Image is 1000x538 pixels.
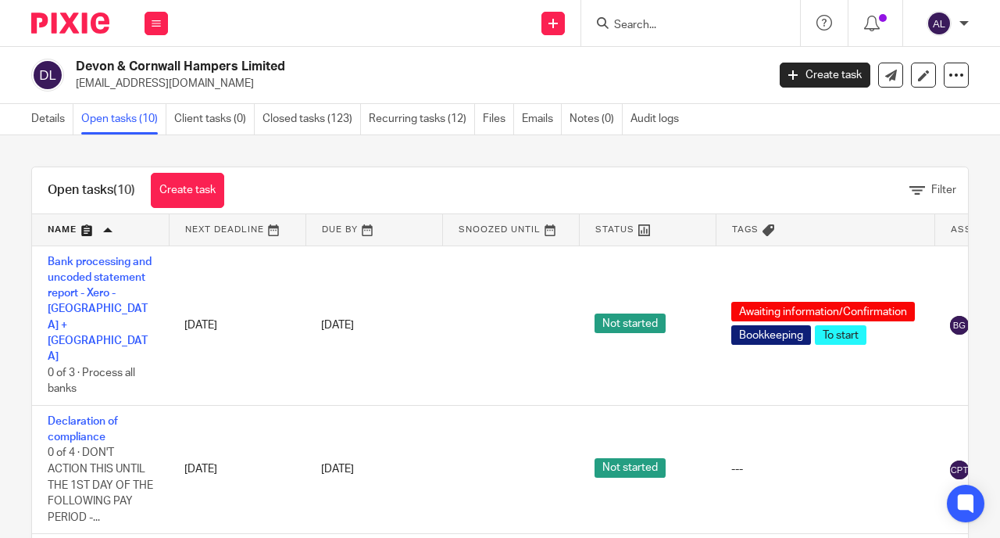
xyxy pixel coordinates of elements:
[76,76,756,91] p: [EMAIL_ADDRESS][DOMAIN_NAME]
[950,316,969,335] img: svg%3E
[169,405,305,534] td: [DATE]
[522,104,562,134] a: Emails
[570,104,623,134] a: Notes (0)
[48,448,153,523] span: 0 of 4 · DON'T ACTION THIS UNTIL THE 1ST DAY OF THE FOLLOWING PAY PERIOD -...
[48,416,118,443] a: Declaration of compliance
[31,59,64,91] img: svg%3E
[595,225,634,234] span: Status
[731,302,915,321] span: Awaiting information/Confirmation
[369,104,475,134] a: Recurring tasks (12)
[595,458,666,478] span: Not started
[321,320,354,331] span: [DATE]
[815,325,866,345] span: To start
[731,325,811,345] span: Bookkeeping
[48,256,152,363] a: Bank processing and uncoded statement report - Xero - [GEOGRAPHIC_DATA] +[GEOGRAPHIC_DATA]
[31,13,109,34] img: Pixie
[927,11,952,36] img: svg%3E
[595,314,666,333] span: Not started
[780,63,870,88] a: Create task
[113,184,135,196] span: (10)
[459,225,541,234] span: Snoozed Until
[169,246,305,405] td: [DATE]
[483,104,514,134] a: Files
[321,464,354,475] span: [DATE]
[630,104,687,134] a: Audit logs
[174,104,255,134] a: Client tasks (0)
[31,104,73,134] a: Details
[931,185,956,195] span: Filter
[262,104,361,134] a: Closed tasks (123)
[76,59,620,75] h2: Devon & Cornwall Hampers Limited
[612,19,753,33] input: Search
[48,182,135,199] h1: Open tasks
[48,368,135,395] span: 0 of 3 · Process all banks
[732,225,759,234] span: Tags
[151,173,224,208] a: Create task
[950,461,969,479] img: svg%3E
[731,461,919,477] div: ---
[81,104,166,134] a: Open tasks (10)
